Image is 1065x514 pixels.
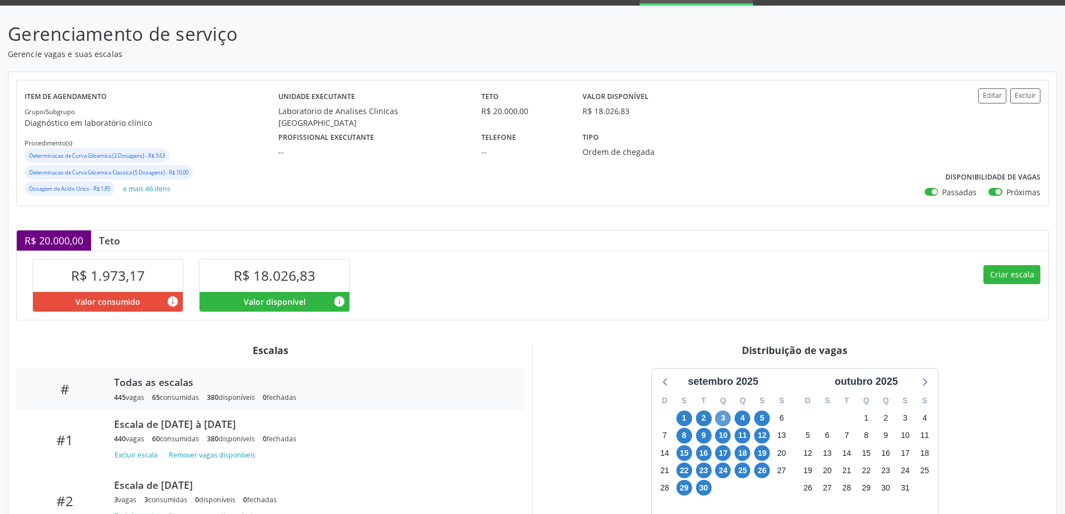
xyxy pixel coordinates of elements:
span: quinta-feira, 30 de outubro de 2025 [878,480,893,496]
span: terça-feira, 16 de setembro de 2025 [696,445,712,461]
div: vagas [114,434,144,444]
span: segunda-feira, 13 de outubro de 2025 [820,445,835,461]
div: S [752,392,772,409]
span: sábado, 4 de outubro de 2025 [917,411,933,426]
div: Todas as escalas [114,376,509,388]
div: vagas [114,393,144,402]
span: 445 [114,393,126,402]
span: domingo, 28 de setembro de 2025 [657,480,673,496]
span: segunda-feira, 6 de outubro de 2025 [820,428,835,444]
span: quarta-feira, 24 de setembro de 2025 [715,463,731,478]
label: Valor disponível [583,88,649,106]
div: Escala de [DATE] [114,479,509,491]
div: D [798,392,818,409]
div: S [772,392,792,409]
span: terça-feira, 21 de outubro de 2025 [839,463,855,478]
span: quarta-feira, 17 de setembro de 2025 [715,445,731,461]
span: sexta-feira, 3 de outubro de 2025 [897,411,913,426]
div: R$ 18.026,83 [583,105,629,117]
div: consumidas [144,495,187,504]
span: sexta-feira, 17 de outubro de 2025 [897,445,913,461]
i: Valor consumido por agendamentos feitos para este serviço [167,295,179,308]
span: sábado, 25 de outubro de 2025 [917,463,933,478]
span: sexta-feira, 19 de setembro de 2025 [754,445,770,461]
div: Laboratorio de Analises Clinicas [GEOGRAPHIC_DATA] [278,105,466,129]
label: Profissional executante [278,129,374,146]
span: sábado, 11 de outubro de 2025 [917,428,933,444]
div: Ordem de chegada [583,146,719,158]
div: S [896,392,915,409]
span: terça-feira, 30 de setembro de 2025 [696,480,712,496]
div: D [655,392,675,409]
small: Grupo/Subgrupo [25,107,75,116]
div: T [694,392,713,409]
span: quinta-feira, 23 de outubro de 2025 [878,463,893,478]
span: domingo, 19 de outubro de 2025 [800,463,816,478]
span: sábado, 20 de setembro de 2025 [774,445,789,461]
span: Valor consumido [75,296,140,308]
div: Q [713,392,733,409]
div: Escala de [DATE] à [DATE] [114,418,509,430]
span: 3 [144,495,148,504]
div: fechadas [263,393,296,402]
small: Dosagem de Acido Urico - R$ 1,85 [29,185,110,192]
span: domingo, 12 de outubro de 2025 [800,445,816,461]
label: Teto [481,88,499,106]
label: Item de agendamento [25,88,107,106]
div: T [837,392,856,409]
small: Determinacao de Curva Glicemica Classica (5 Dosagens) - R$ 10,00 [29,169,188,176]
span: quarta-feira, 15 de outubro de 2025 [858,445,874,461]
span: terça-feira, 2 de setembro de 2025 [696,411,712,426]
div: R$ 20.000,00 [481,105,567,117]
div: Q [856,392,876,409]
span: terça-feira, 7 de outubro de 2025 [839,428,855,444]
span: Valor disponível [244,296,306,308]
span: sexta-feira, 24 de outubro de 2025 [897,463,913,478]
p: Gerenciamento de serviço [8,20,742,48]
span: segunda-feira, 22 de setembro de 2025 [676,463,692,478]
div: consumidas [152,393,199,402]
button: e mais 46 itens [119,181,175,196]
div: S [674,392,694,409]
span: 0 [195,495,199,504]
div: disponíveis [207,434,255,444]
span: terça-feira, 14 de outubro de 2025 [839,445,855,461]
span: quinta-feira, 25 de setembro de 2025 [735,463,750,478]
span: quarta-feira, 8 de outubro de 2025 [858,428,874,444]
button: Remover vagas disponíveis [164,447,260,463]
div: outubro 2025 [830,374,902,389]
span: 380 [207,393,219,402]
span: segunda-feira, 27 de outubro de 2025 [820,480,835,496]
i: Valor disponível para agendamentos feitos para este serviço [333,295,345,308]
label: Telefone [481,129,516,146]
span: segunda-feira, 20 de outubro de 2025 [820,463,835,478]
span: R$ 1.973,17 [71,266,145,285]
div: fechadas [243,495,277,504]
span: sábado, 6 de setembro de 2025 [774,411,789,426]
label: Tipo [583,129,599,146]
div: Q [733,392,752,409]
span: domingo, 26 de outubro de 2025 [800,480,816,496]
label: Unidade executante [278,88,355,106]
span: sexta-feira, 31 de outubro de 2025 [897,480,913,496]
label: Disponibilidade de vagas [945,169,1040,186]
div: fechadas [263,434,296,444]
span: 440 [114,434,126,444]
div: consumidas [152,434,199,444]
span: quarta-feira, 1 de outubro de 2025 [858,411,874,426]
span: quarta-feira, 3 de setembro de 2025 [715,411,731,426]
div: disponíveis [207,393,255,402]
span: 380 [207,434,219,444]
button: Excluir escala [114,447,162,463]
div: Distribuição de vagas [541,344,1049,356]
span: 0 [263,393,267,402]
label: Próximas [1006,186,1040,198]
span: quinta-feira, 16 de outubro de 2025 [878,445,893,461]
span: segunda-feira, 29 de setembro de 2025 [676,480,692,496]
span: sábado, 27 de setembro de 2025 [774,463,789,478]
label: Passadas [942,186,977,198]
div: Escalas [16,344,524,356]
div: R$ 20.000,00 [17,230,91,251]
span: 3 [114,495,118,504]
div: Teto [91,234,128,247]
